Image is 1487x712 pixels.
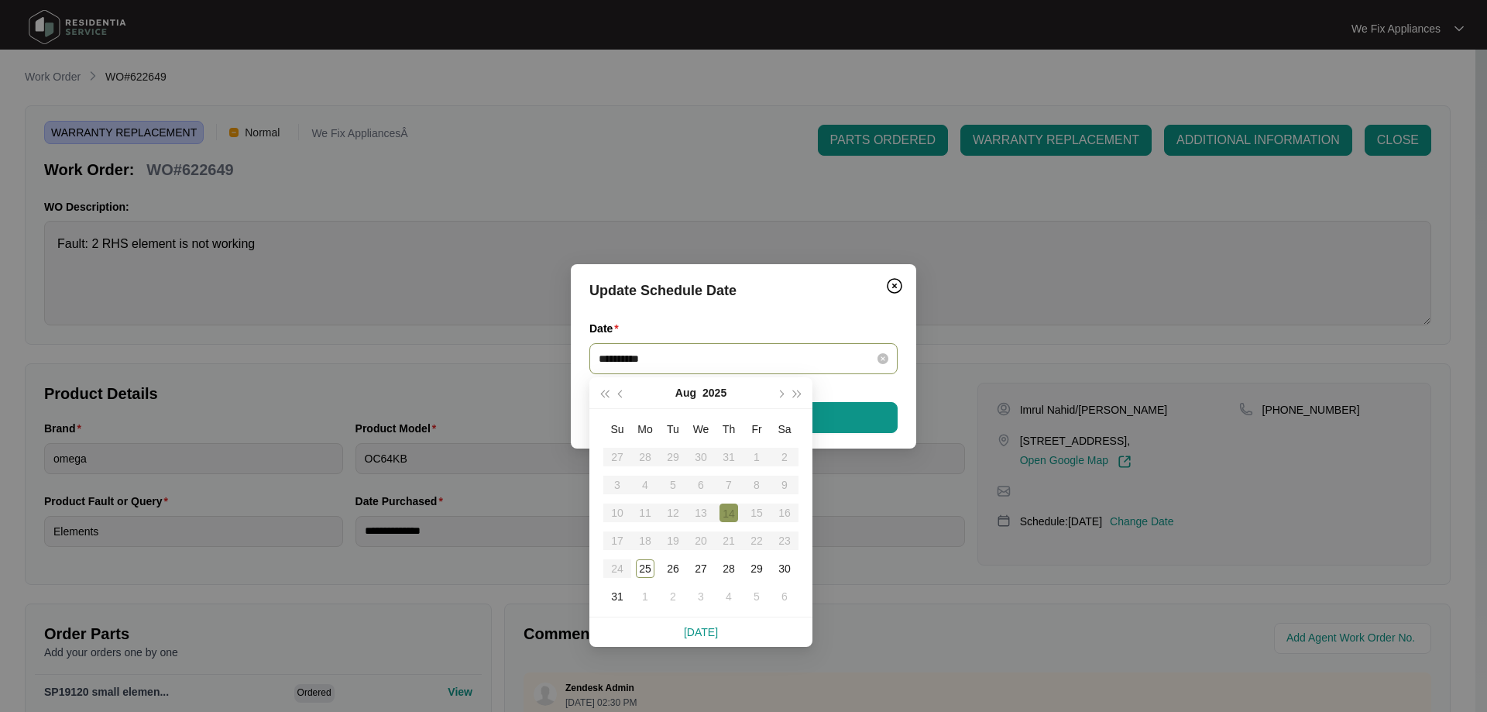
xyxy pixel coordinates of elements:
[659,555,687,583] td: 2025-08-26
[664,559,682,578] div: 26
[589,280,898,301] div: Update Schedule Date
[659,415,687,443] th: Tu
[608,587,627,606] div: 31
[631,583,659,611] td: 2025-09-01
[719,587,738,606] div: 4
[603,415,631,443] th: Su
[659,583,687,611] td: 2025-09-02
[692,559,710,578] div: 27
[599,350,870,367] input: Date
[687,583,715,611] td: 2025-09-03
[775,587,794,606] div: 6
[636,559,654,578] div: 25
[743,555,771,583] td: 2025-08-29
[743,415,771,443] th: Fr
[636,587,654,606] div: 1
[747,559,766,578] div: 29
[882,273,907,298] button: Close
[687,555,715,583] td: 2025-08-27
[877,353,888,364] span: close-circle
[603,583,631,611] td: 2025-08-31
[715,415,743,443] th: Th
[747,587,766,606] div: 5
[775,559,794,578] div: 30
[664,587,682,606] div: 2
[771,415,798,443] th: Sa
[692,587,710,606] div: 3
[771,555,798,583] td: 2025-08-30
[589,321,625,336] label: Date
[743,583,771,611] td: 2025-09-05
[771,583,798,611] td: 2025-09-06
[885,277,904,295] img: closeCircle
[631,555,659,583] td: 2025-08-25
[715,583,743,611] td: 2025-09-04
[715,555,743,583] td: 2025-08-28
[675,377,696,408] button: Aug
[702,377,726,408] button: 2025
[687,415,715,443] th: We
[719,559,738,578] div: 28
[631,415,659,443] th: Mo
[684,626,718,638] a: [DATE]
